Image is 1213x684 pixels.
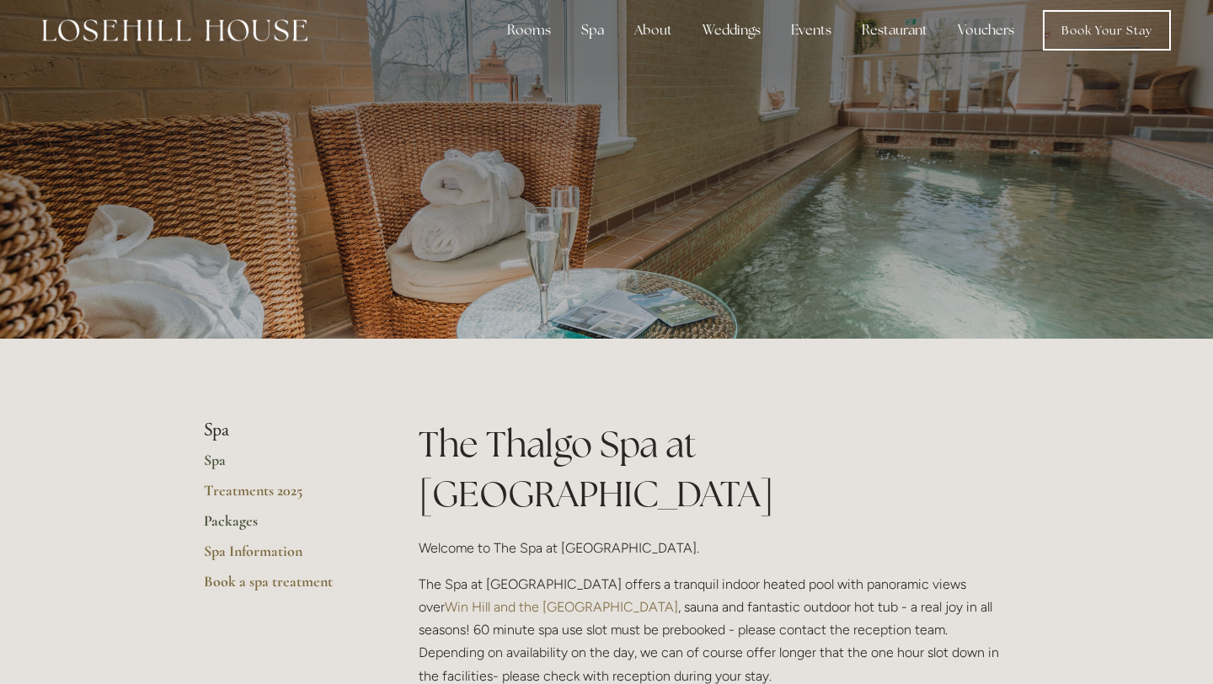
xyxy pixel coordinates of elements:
div: About [621,13,686,47]
a: Win Hill and the [GEOGRAPHIC_DATA] [445,599,678,615]
a: Treatments 2025 [204,481,365,511]
div: Weddings [689,13,774,47]
a: Spa Information [204,542,365,572]
a: Spa [204,451,365,481]
div: Restaurant [848,13,941,47]
a: Packages [204,511,365,542]
a: Book a spa treatment [204,572,365,602]
h1: The Thalgo Spa at [GEOGRAPHIC_DATA] [419,419,1009,519]
a: Book Your Stay [1043,10,1171,51]
li: Spa [204,419,365,441]
div: Events [777,13,845,47]
div: Spa [568,13,617,47]
img: Losehill House [42,19,307,41]
p: Welcome to The Spa at [GEOGRAPHIC_DATA]. [419,537,1009,559]
div: Rooms [494,13,564,47]
a: Vouchers [944,13,1028,47]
